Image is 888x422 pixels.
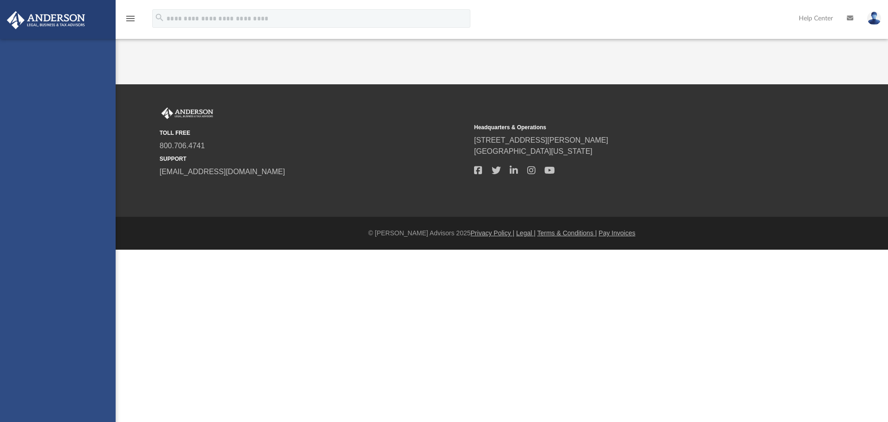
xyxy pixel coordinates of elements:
small: TOLL FREE [160,129,468,137]
a: Legal | [516,229,536,237]
a: [GEOGRAPHIC_DATA][US_STATE] [474,147,592,155]
i: menu [125,13,136,24]
i: search [154,13,165,23]
a: 800.706.4741 [160,142,205,150]
img: User Pic [867,12,881,25]
img: Anderson Advisors Platinum Portal [4,11,88,29]
img: Anderson Advisors Platinum Portal [160,107,215,120]
small: Headquarters & Operations [474,123,782,132]
a: [STREET_ADDRESS][PERSON_NAME] [474,136,608,144]
a: Pay Invoices [598,229,635,237]
a: [EMAIL_ADDRESS][DOMAIN_NAME] [160,168,285,176]
small: SUPPORT [160,155,468,163]
a: menu [125,18,136,24]
a: Privacy Policy | [471,229,515,237]
div: © [PERSON_NAME] Advisors 2025 [116,228,888,238]
a: Terms & Conditions | [537,229,597,237]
